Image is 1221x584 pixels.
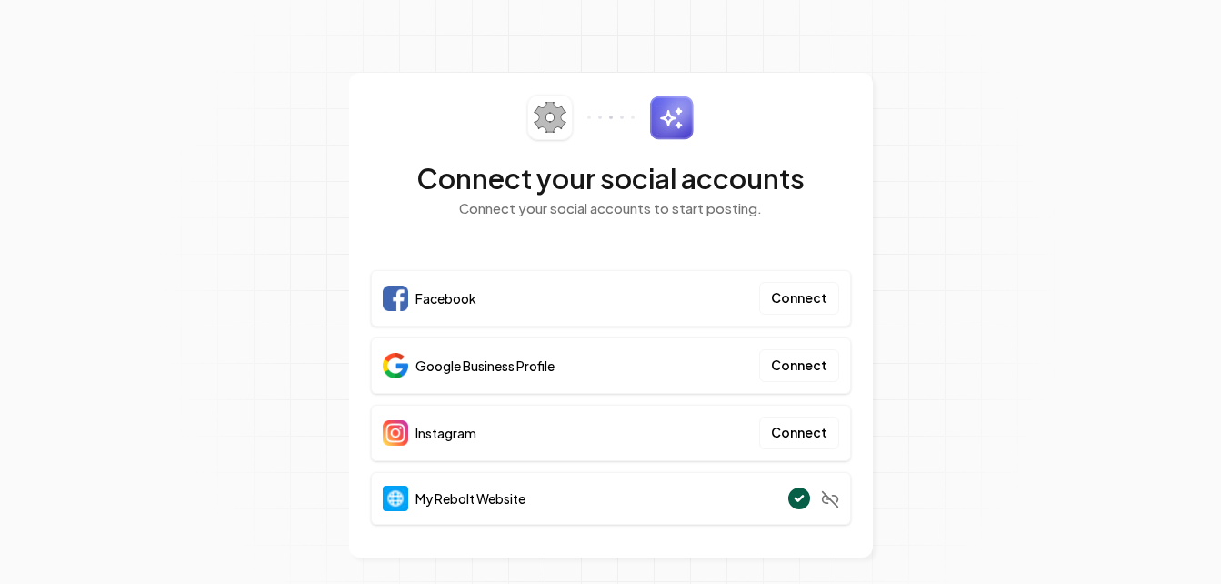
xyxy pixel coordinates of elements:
img: Website [383,486,408,511]
button: Connect [759,349,839,382]
span: Facebook [415,289,476,307]
img: connector-dots.svg [587,116,635,119]
img: Google [383,353,408,378]
button: Connect [759,417,839,449]
span: Google Business Profile [415,357,555,375]
img: Instagram [383,420,408,446]
button: Connect [759,282,839,315]
img: Facebook [383,286,408,311]
span: Instagram [415,424,476,442]
h2: Connect your social accounts [371,162,851,195]
span: My Rebolt Website [415,489,525,508]
img: sparkles.svg [649,96,694,140]
p: Connect your social accounts to start posting. [371,198,851,219]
